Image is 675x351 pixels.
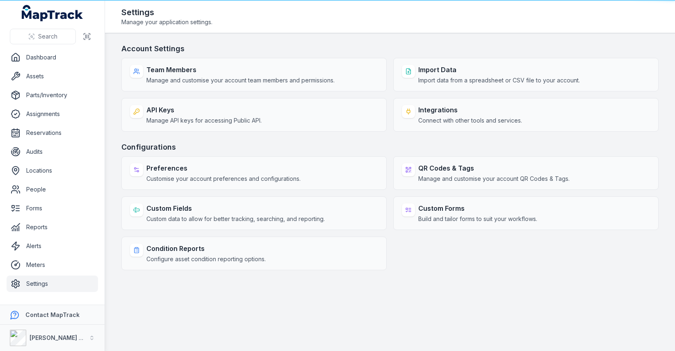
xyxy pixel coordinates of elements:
[121,7,212,18] h2: Settings
[7,162,98,179] a: Locations
[121,98,387,132] a: API KeysManage API keys for accessing Public API.
[393,196,659,230] a: Custom FormsBuild and tailor forms to suit your workflows.
[7,49,98,66] a: Dashboard
[121,18,212,26] span: Manage your application settings.
[25,311,80,318] strong: Contact MapTrack
[7,257,98,273] a: Meters
[30,334,135,341] strong: [PERSON_NAME] Asset Maintenance
[146,163,301,173] strong: Preferences
[146,215,325,223] span: Custom data to allow for better tracking, searching, and reporting.
[7,181,98,198] a: People
[121,141,659,153] h3: Configurations
[121,196,387,230] a: Custom FieldsCustom data to allow for better tracking, searching, and reporting.
[146,175,301,183] span: Customise your account preferences and configurations.
[7,276,98,292] a: Settings
[121,58,387,91] a: Team MembersManage and customise your account team members and permissions.
[393,58,659,91] a: Import DataImport data from a spreadsheet or CSV file to your account.
[418,65,580,75] strong: Import Data
[393,156,659,190] a: QR Codes & TagsManage and customise your account QR Codes & Tags.
[7,68,98,84] a: Assets
[418,203,537,213] strong: Custom Forms
[7,106,98,122] a: Assignments
[121,237,387,270] a: Condition ReportsConfigure asset condition reporting options.
[146,105,262,115] strong: API Keys
[146,244,266,253] strong: Condition Reports
[146,65,335,75] strong: Team Members
[418,105,522,115] strong: Integrations
[7,238,98,254] a: Alerts
[146,203,325,213] strong: Custom Fields
[7,219,98,235] a: Reports
[418,175,570,183] span: Manage and customise your account QR Codes & Tags.
[22,5,83,21] a: MapTrack
[7,144,98,160] a: Audits
[10,29,76,44] button: Search
[146,116,262,125] span: Manage API keys for accessing Public API.
[7,125,98,141] a: Reservations
[146,76,335,84] span: Manage and customise your account team members and permissions.
[393,98,659,132] a: IntegrationsConnect with other tools and services.
[418,116,522,125] span: Connect with other tools and services.
[7,87,98,103] a: Parts/Inventory
[7,200,98,217] a: Forms
[418,215,537,223] span: Build and tailor forms to suit your workflows.
[121,43,659,55] h3: Account Settings
[38,32,57,41] span: Search
[146,255,266,263] span: Configure asset condition reporting options.
[121,156,387,190] a: PreferencesCustomise your account preferences and configurations.
[418,163,570,173] strong: QR Codes & Tags
[418,76,580,84] span: Import data from a spreadsheet or CSV file to your account.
